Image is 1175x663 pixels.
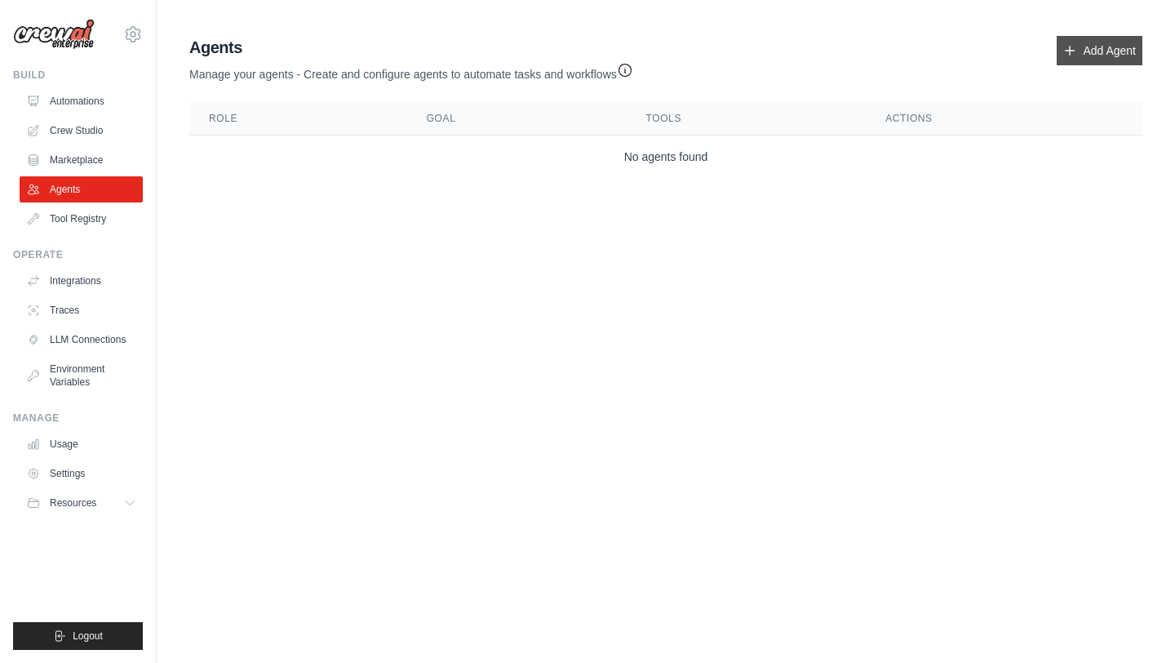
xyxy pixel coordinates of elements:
a: Agents [20,176,143,202]
a: LLM Connections [20,327,143,353]
a: Tool Registry [20,206,143,232]
button: Logout [13,622,143,650]
div: Manage [13,412,143,425]
th: Goal [407,102,627,136]
h2: Agents [189,36,633,59]
a: Traces [20,297,143,323]
img: Logo [13,19,95,50]
button: Resources [20,490,143,516]
span: Resources [50,496,96,509]
a: Environment Variables [20,356,143,395]
span: Logout [73,630,103,643]
a: Settings [20,461,143,487]
div: Build [13,69,143,82]
a: Usage [20,431,143,457]
a: Integrations [20,268,143,294]
th: Role [189,102,407,136]
a: Add Agent [1057,36,1142,65]
a: Marketplace [20,147,143,173]
th: Actions [866,102,1142,136]
p: Manage your agents - Create and configure agents to automate tasks and workflows [189,59,633,82]
th: Tools [627,102,867,136]
a: Crew Studio [20,118,143,144]
div: Operate [13,248,143,261]
td: No agents found [189,136,1142,179]
a: Automations [20,88,143,114]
